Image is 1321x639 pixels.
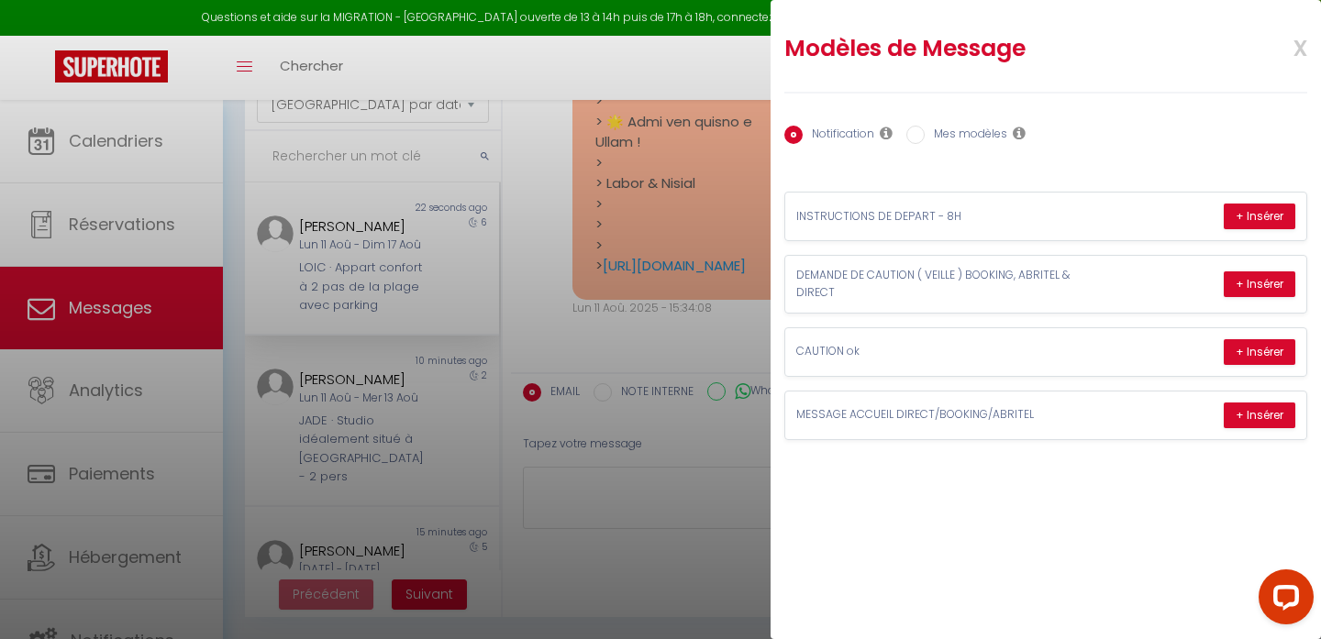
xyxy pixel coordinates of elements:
i: Les notifications sont visibles par toi et ton équipe [880,126,893,140]
i: Les modèles généraux sont visibles par vous et votre équipe [1013,126,1026,140]
p: CAUTION ok [796,343,1071,360]
button: + Insérer [1224,402,1295,428]
span: x [1249,25,1307,68]
p: INSTRUCTIONS DE DEPART - 8H [796,208,1071,226]
h2: Modèles de Message [784,34,1212,63]
button: + Insérer [1224,339,1295,365]
button: + Insérer [1224,271,1295,297]
p: DEMANDE DE CAUTION ( VEILLE ) BOOKING, ABRITEL & DIRECT [796,267,1071,302]
iframe: LiveChat chat widget [1244,562,1321,639]
label: Mes modèles [925,126,1007,146]
label: Notification [803,126,874,146]
p: MESSAGE ACCUEIL DIRECT/BOOKING/ABRITEL [796,406,1071,424]
button: + Insérer [1224,204,1295,229]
